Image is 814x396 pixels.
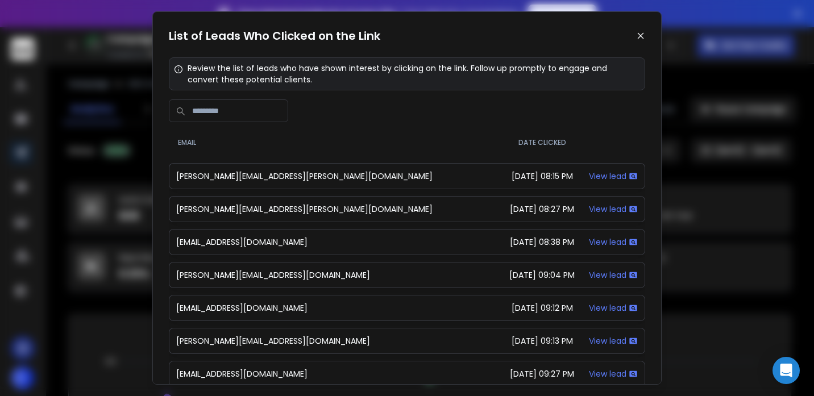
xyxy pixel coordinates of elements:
td: [EMAIL_ADDRESS][DOMAIN_NAME] [169,361,502,387]
div: View lead [589,236,638,248]
div: View lead [589,302,638,314]
td: [EMAIL_ADDRESS][DOMAIN_NAME] [169,295,502,321]
td: [PERSON_NAME][EMAIL_ADDRESS][DOMAIN_NAME] [169,262,502,288]
td: [EMAIL_ADDRESS][DOMAIN_NAME] [169,229,502,255]
div: View lead [589,269,638,281]
th: Date Clicked [502,129,582,156]
p: Review the list of leads who have shown interest by clicking on the link. Follow up promptly to e... [188,62,640,85]
div: [DATE] 08:38 PM [509,236,575,248]
div: View lead [589,170,638,182]
h1: List of Leads Who Clicked on the Link [169,28,380,44]
td: [PERSON_NAME][EMAIL_ADDRESS][DOMAIN_NAME] [169,328,502,354]
div: View lead [589,203,638,215]
th: Email [169,129,502,156]
div: [DATE] 08:15 PM [509,170,575,182]
div: [DATE] 08:27 PM [509,203,575,215]
div: View lead [589,335,638,347]
td: [PERSON_NAME][EMAIL_ADDRESS][PERSON_NAME][DOMAIN_NAME] [169,163,502,189]
div: [DATE] 09:27 PM [509,368,575,380]
td: [PERSON_NAME][EMAIL_ADDRESS][PERSON_NAME][DOMAIN_NAME] [169,196,502,222]
div: View lead [589,368,638,380]
div: [DATE] 09:12 PM [509,302,575,314]
div: Open Intercom Messenger [773,357,800,384]
div: [DATE] 09:13 PM [509,335,575,347]
div: [DATE] 09:04 PM [509,269,575,281]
